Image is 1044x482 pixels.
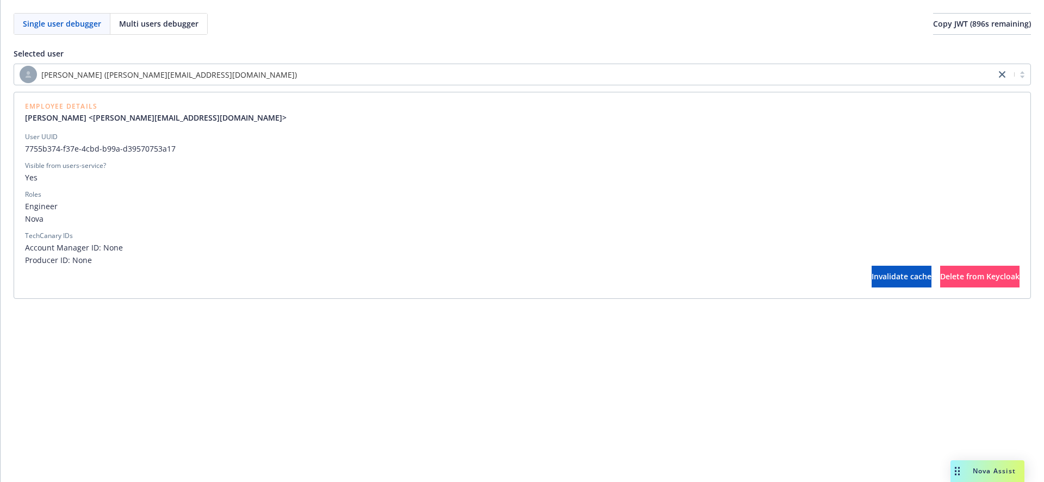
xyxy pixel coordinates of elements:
div: User UUID [25,132,58,142]
div: TechCanary IDs [25,231,73,241]
span: Invalidate cache [872,271,931,281]
span: Account Manager ID: None [25,242,1020,253]
span: Copy JWT ( 896 s remaining) [933,18,1031,29]
a: close [996,68,1009,81]
a: [PERSON_NAME] <[PERSON_NAME][EMAIL_ADDRESS][DOMAIN_NAME]> [25,112,295,123]
button: Copy JWT (896s remaining) [933,13,1031,35]
span: Multi users debugger [119,18,198,29]
span: [PERSON_NAME] ([PERSON_NAME][EMAIL_ADDRESS][DOMAIN_NAME]) [20,66,990,83]
span: Producer ID: None [25,254,1020,266]
span: Nova Assist [973,466,1016,475]
span: Selected user [14,48,64,59]
span: [PERSON_NAME] ([PERSON_NAME][EMAIL_ADDRESS][DOMAIN_NAME]) [41,69,297,80]
span: Employee Details [25,103,295,110]
button: Delete from Keycloak [940,266,1020,287]
button: Nova Assist [950,460,1024,482]
span: Nova [25,213,1020,224]
span: Engineer [25,201,1020,212]
span: 7755b374-f37e-4cbd-b99a-d39570753a17 [25,143,1020,154]
button: Invalidate cache [872,266,931,287]
span: Yes [25,172,1020,183]
span: Single user debugger [23,18,101,29]
span: Delete from Keycloak [940,271,1020,281]
div: Drag to move [950,460,964,482]
div: Visible from users-service? [25,161,106,171]
div: Roles [25,190,41,199]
